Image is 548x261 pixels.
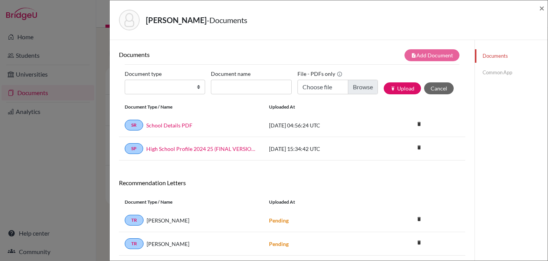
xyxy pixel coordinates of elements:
[119,199,263,206] div: Document Type / Name
[125,143,143,154] a: SP
[413,237,425,248] i: delete
[147,216,189,224] span: [PERSON_NAME]
[207,15,247,25] span: - Documents
[119,51,292,58] h6: Documents
[413,118,425,130] i: delete
[119,104,263,110] div: Document Type / Name
[413,142,425,153] i: delete
[125,68,162,80] label: Document type
[413,238,425,248] a: delete
[413,143,425,153] a: delete
[539,3,545,13] button: Close
[269,241,289,247] strong: Pending
[147,240,189,248] span: [PERSON_NAME]
[263,104,379,110] div: Uploaded at
[119,179,465,186] h6: Recommendation Letters
[125,215,144,226] a: TR
[263,121,379,129] div: [DATE] 04:56:24 UTC
[539,2,545,13] span: ×
[263,145,379,153] div: [DATE] 15:34:42 UTC
[390,86,396,91] i: publish
[475,49,548,63] a: Documents
[263,199,379,206] div: Uploaded at
[404,49,459,61] button: note_addAdd Document
[424,82,454,94] button: Cancel
[297,68,342,80] label: File - PDFs only
[146,145,257,153] a: High School Profile 2024 25 (FINAL VERSION).school_wide
[411,53,416,58] i: note_add
[146,121,192,129] a: School Details PDF
[125,238,144,249] a: TR
[384,82,421,94] button: publishUpload
[413,214,425,225] a: delete
[269,217,289,224] strong: Pending
[413,213,425,225] i: delete
[125,120,143,130] a: SR
[413,119,425,130] a: delete
[475,66,548,79] a: Common App
[211,68,251,80] label: Document name
[146,15,207,25] strong: [PERSON_NAME]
